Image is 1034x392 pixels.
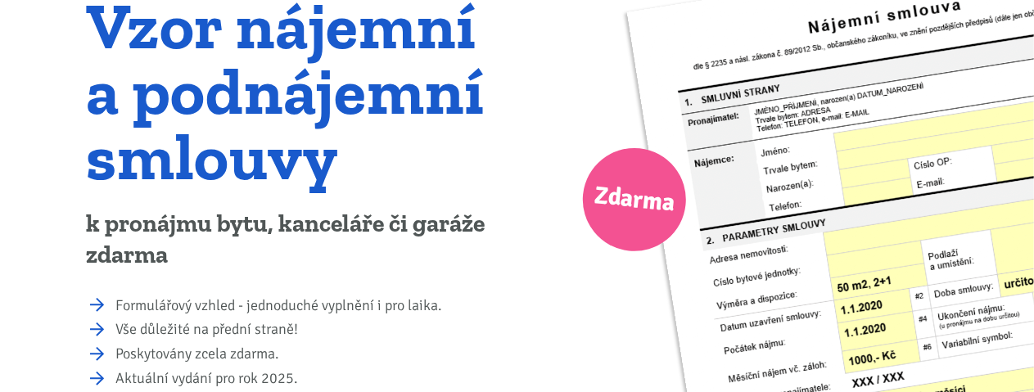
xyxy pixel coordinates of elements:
[115,318,506,341] li: Vše důležité na přední straně!
[592,174,677,226] span: Zdarma
[115,367,506,390] li: Aktuální vydání pro rok 2025.
[86,209,506,271] p: k pronájmu bytu, kanceláře či garáže zdarma
[115,343,506,366] li: Poskytovány zcela zdarma.
[115,295,506,318] li: Formulářový vzhled - jednoduché vyplnění i pro laika.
